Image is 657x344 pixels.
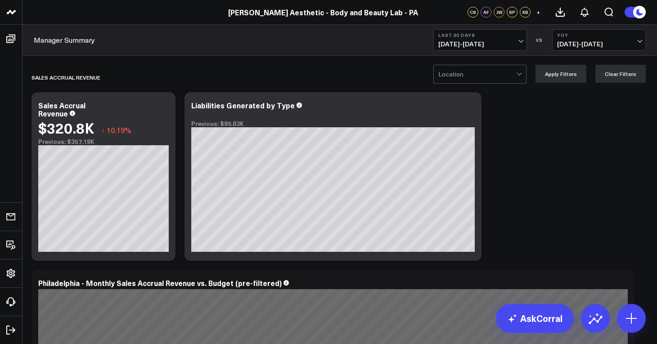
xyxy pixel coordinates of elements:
[38,100,85,118] div: Sales Accrual Revenue
[535,65,586,83] button: Apply Filters
[38,120,94,136] div: $320.8K
[31,67,100,88] div: Sales Accrual Revenue
[494,7,504,18] div: JW
[507,7,517,18] div: SP
[101,124,105,136] span: ↓
[557,40,641,48] span: [DATE] - [DATE]
[481,7,491,18] div: AF
[228,7,418,17] a: [PERSON_NAME] Aesthetic - Body and Beauty Lab - PA
[433,29,527,51] button: Last 30 Days[DATE]-[DATE]
[557,32,641,38] b: YoY
[438,40,522,48] span: [DATE] - [DATE]
[38,138,169,145] div: Previous: $357.18K
[34,35,95,45] a: Manager Summary
[552,29,646,51] button: YoY[DATE]-[DATE]
[536,9,540,15] span: +
[438,32,522,38] b: Last 30 Days
[38,278,282,288] div: Philadelphia - Monthly Sales Accrual Revenue vs. Budget (pre-filtered)
[520,7,531,18] div: KB
[496,304,574,333] a: AskCorral
[533,7,544,18] button: +
[191,120,475,127] div: Previous: $85.83K
[468,7,478,18] div: CS
[107,125,131,135] span: 10.19%
[531,37,548,43] div: VS
[595,65,646,83] button: Clear Filters
[191,100,295,110] div: Liabilities Generated by Type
